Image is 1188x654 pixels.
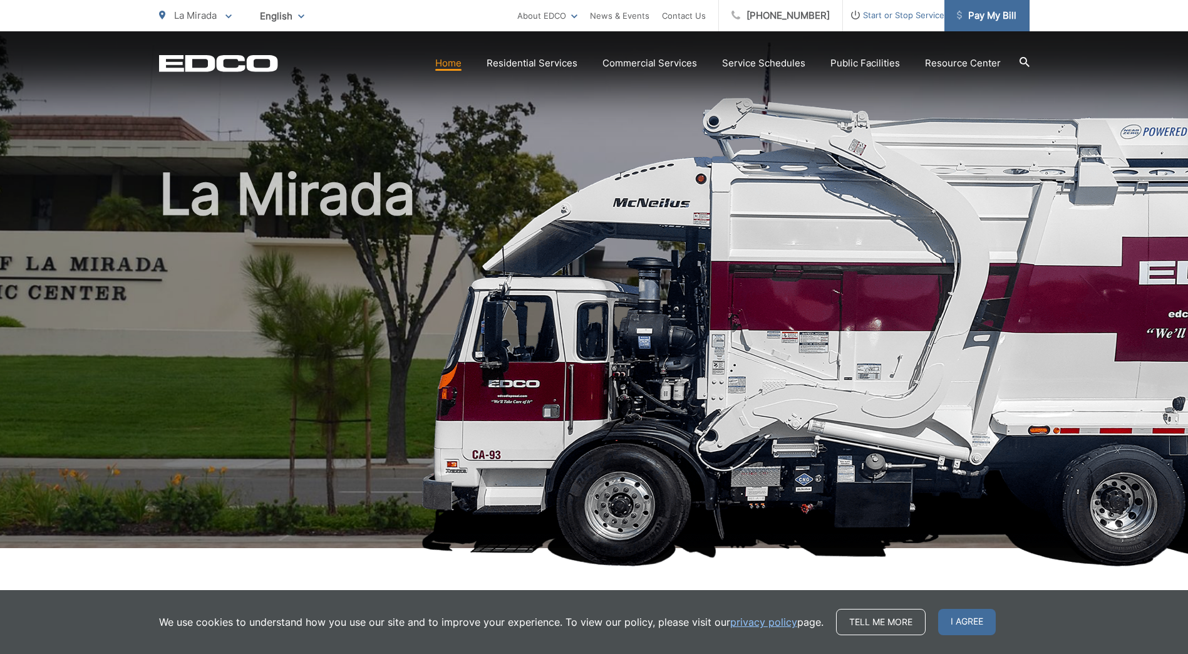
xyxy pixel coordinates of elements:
[251,5,314,27] span: English
[435,56,462,71] a: Home
[662,8,706,23] a: Contact Us
[590,8,649,23] a: News & Events
[487,56,577,71] a: Residential Services
[730,615,797,630] a: privacy policy
[957,8,1016,23] span: Pay My Bill
[722,56,805,71] a: Service Schedules
[836,609,926,635] a: Tell me more
[830,56,900,71] a: Public Facilities
[174,9,217,21] span: La Mirada
[159,615,824,630] p: We use cookies to understand how you use our site and to improve your experience. To view our pol...
[925,56,1001,71] a: Resource Center
[938,609,996,635] span: I agree
[159,163,1030,559] h1: La Mirada
[602,56,697,71] a: Commercial Services
[517,8,577,23] a: About EDCO
[159,54,278,72] a: EDCD logo. Return to the homepage.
